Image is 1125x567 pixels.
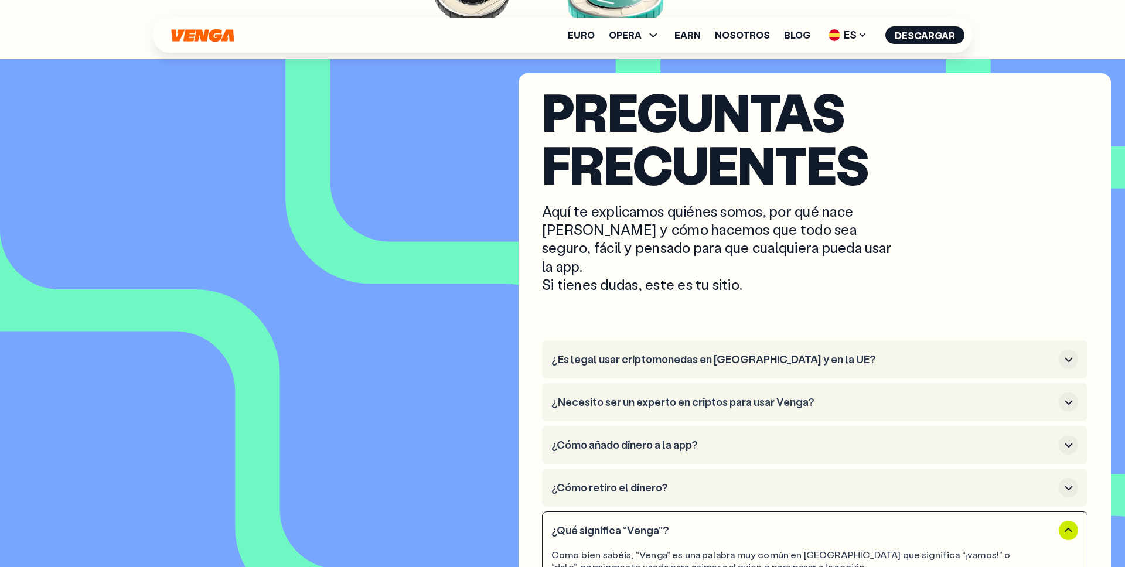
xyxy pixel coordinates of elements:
h3: ¿Es legal usar criptomonedas en [GEOGRAPHIC_DATA] y en la UE? [551,353,1054,366]
a: Blog [784,30,810,40]
h2: Preguntas Frecuentes [542,85,1087,190]
span: OPERA [609,28,660,42]
span: ES [824,26,871,45]
button: ¿Cómo añado dinero a la app? [551,435,1078,455]
span: OPERA [609,30,642,40]
a: Nosotros [715,30,770,40]
h3: ¿Cómo retiro el dinero? [551,481,1054,494]
p: Aquí te explicamos quiénes somos, por qué nace [PERSON_NAME] y cómo hacemos que todo sea seguro, ... [542,202,899,293]
button: ¿Es legal usar criptomonedas en [GEOGRAPHIC_DATA] y en la UE? [551,350,1078,369]
button: Descargar [885,26,964,44]
img: flag-es [829,29,840,41]
a: Earn [674,30,701,40]
h3: ¿Cómo añado dinero a la app? [551,439,1054,452]
h3: ¿Qué significa “Venga”? [551,524,1054,537]
button: ¿Necesito ser un experto en criptos para usar Venga? [551,392,1078,412]
a: Euro [568,30,595,40]
h3: ¿Necesito ser un experto en criptos para usar Venga? [551,396,1054,409]
button: ¿Cómo retiro el dinero? [551,478,1078,497]
svg: Inicio [170,29,236,42]
button: ¿Qué significa “Venga”? [551,521,1078,540]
